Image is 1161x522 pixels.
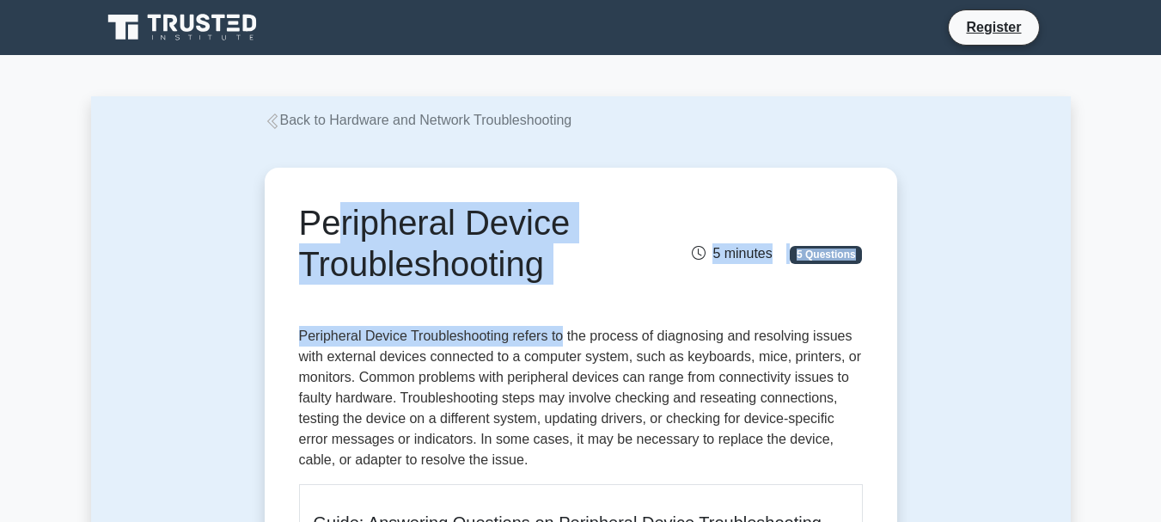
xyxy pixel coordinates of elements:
[790,246,862,263] span: 5 Questions
[299,326,863,470] p: Peripheral Device Troubleshooting refers to the process of diagnosing and resolving issues with e...
[692,246,772,261] span: 5 minutes
[299,202,668,285] h1: Peripheral Device Troubleshooting
[265,113,572,127] a: Back to Hardware and Network Troubleshooting
[956,16,1031,38] a: Register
